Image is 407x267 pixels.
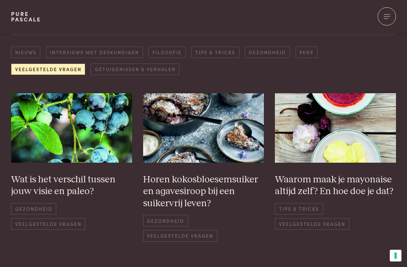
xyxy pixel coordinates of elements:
[275,93,396,162] img: pascale3_5_0838 1
[275,203,323,214] span: Tips & Tricks
[245,47,290,58] a: Gezondheid
[11,218,85,230] span: Veelgestelde vragen
[11,64,85,75] a: Veelgestelde vragen
[91,64,179,75] a: Getuigenissen & Verhalen
[11,93,132,162] img: DSC_5963
[11,203,56,214] span: Gezondheid
[46,47,143,58] a: Interviews met deskundigen
[11,11,41,22] a: PurePascale
[275,218,349,230] span: Veelgestelde vragen
[143,93,264,241] a: _DSC8270 Horen kokosbloesemsuiker en agavesiroop bij een suikervrij leven? GezondheidVeelgestelde...
[11,93,132,241] a: DSC_5963 Wat is het verschil tussen jouw visie en paleo? GezondheidVeelgestelde vragen
[143,93,264,162] img: _DSC8270
[191,47,239,58] a: Tips & Tricks
[11,174,132,198] h3: Wat is het verschil tussen jouw visie en paleo?
[148,47,186,58] a: Filosofie
[275,93,396,241] a: pascale3_5_0838 1 Waarom maak je mayonaise altijd zelf? En hoe doe je dat? Tips & TricksVeelgeste...
[143,215,188,226] span: Gezondheid
[143,230,217,241] span: Veelgestelde vragen
[11,47,40,58] a: Nieuws
[296,47,318,58] a: Pers
[390,250,401,261] button: Uw voorkeuren voor toestemming voor trackingtechnologieën
[143,174,264,210] h3: Horen kokosbloesemsuiker en agavesiroop bij een suikervrij leven?
[275,174,396,198] h3: Waarom maak je mayonaise altijd zelf? En hoe doe je dat?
